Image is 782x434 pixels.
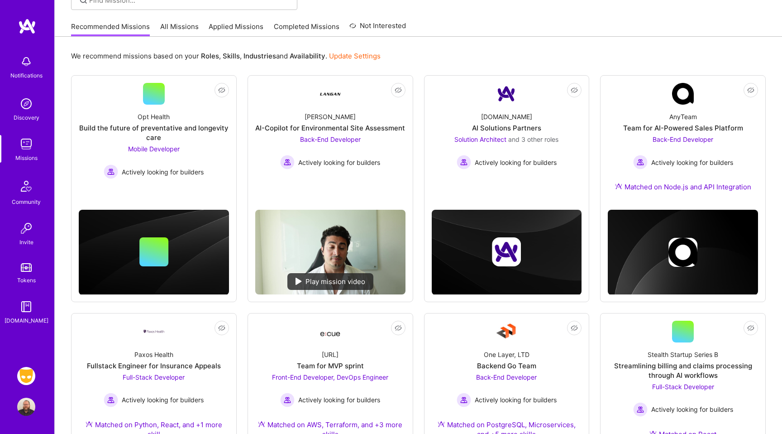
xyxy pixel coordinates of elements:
[454,135,506,143] span: Solution Architect
[322,350,339,359] div: [URL]
[633,155,648,169] img: Actively looking for builders
[134,350,173,359] div: Paxos Health
[15,398,38,416] a: User Avatar
[329,52,381,60] a: Update Settings
[17,95,35,113] img: discovery
[19,237,33,247] div: Invite
[280,155,295,169] img: Actively looking for builders
[255,123,405,133] div: AI-Copilot for Environmental Site Assessment
[481,112,532,121] div: [DOMAIN_NAME]
[86,420,93,428] img: Ateam Purple Icon
[255,210,405,294] img: No Mission
[243,52,276,60] b: Industries
[255,83,405,203] a: Company Logo[PERSON_NAME]AI-Copilot for Environmental Site AssessmentBack-End Developer Actively ...
[17,135,35,153] img: teamwork
[633,402,648,417] img: Actively looking for builders
[476,373,537,381] span: Back-End Developer
[17,298,35,316] img: guide book
[615,183,622,190] img: Ateam Purple Icon
[571,87,578,94] i: icon EyeClosed
[496,321,517,342] img: Company Logo
[747,87,754,94] i: icon EyeClosed
[122,395,204,405] span: Actively looking for builders
[287,273,373,290] div: Play mission video
[15,367,38,385] a: Grindr: Mobile + BE + Cloud
[18,18,36,34] img: logo
[218,324,225,332] i: icon EyeClosed
[608,210,758,295] img: cover
[395,87,402,94] i: icon EyeClosed
[653,135,713,143] span: Back-End Developer
[747,324,754,332] i: icon EyeClosed
[223,52,240,60] b: Skills
[571,324,578,332] i: icon EyeClosed
[218,87,225,94] i: icon EyeClosed
[648,350,718,359] div: Stealth Startup Series B
[17,367,35,385] img: Grindr: Mobile + BE + Cloud
[300,135,361,143] span: Back-End Developer
[274,22,339,37] a: Completed Missions
[297,361,364,371] div: Team for MVP sprint
[668,238,697,267] img: Company logo
[475,158,557,167] span: Actively looking for builders
[138,112,170,121] div: Opt Health
[209,22,263,37] a: Applied Missions
[71,51,381,61] p: We recommend missions based on your , , and .
[258,420,265,428] img: Ateam Purple Icon
[17,219,35,237] img: Invite
[143,329,165,334] img: Company Logo
[272,373,388,381] span: Front-End Developer, DevOps Engineer
[608,361,758,380] div: Streamlining billing and claims processing through AI workflows
[79,210,229,295] img: cover
[21,263,32,272] img: tokens
[492,237,521,266] img: Company logo
[477,361,536,371] div: Backend Go Team
[79,83,229,185] a: Opt HealthBuild the future of preventative and longevity careMobile Developer Actively looking fo...
[319,83,341,105] img: Company Logo
[438,420,445,428] img: Ateam Purple Icon
[79,123,229,142] div: Build the future of preventative and longevity care
[432,210,582,295] img: cover
[475,395,557,405] span: Actively looking for builders
[290,52,325,60] b: Availability
[608,83,758,203] a: Company LogoAnyTeamTeam for AI-Powered Sales PlatformBack-End Developer Actively looking for buil...
[484,350,529,359] div: One Layer, LTD
[395,324,402,332] i: icon EyeClosed
[122,167,204,177] span: Actively looking for builders
[457,393,471,407] img: Actively looking for builders
[17,398,35,416] img: User Avatar
[349,20,406,37] a: Not Interested
[623,123,743,133] div: Team for AI-Powered Sales Platform
[615,182,751,192] div: Matched on Node.js and API Integration
[17,53,35,71] img: bell
[87,361,221,371] div: Fullstack Engineer for Insurance Appeals
[652,383,714,391] span: Full-Stack Developer
[17,275,36,285] div: Tokens
[5,316,48,325] div: [DOMAIN_NAME]
[280,393,295,407] img: Actively looking for builders
[14,113,39,122] div: Discovery
[10,71,43,80] div: Notifications
[298,395,380,405] span: Actively looking for builders
[298,158,380,167] span: Actively looking for builders
[669,112,697,121] div: AnyTeam
[305,112,356,121] div: [PERSON_NAME]
[432,83,582,185] a: Company Logo[DOMAIN_NAME]AI Solutions PartnersSolution Architect and 3 other rolesActively lookin...
[496,83,517,105] img: Company Logo
[508,135,558,143] span: and 3 other roles
[457,155,471,169] img: Actively looking for builders
[160,22,199,37] a: All Missions
[296,278,302,285] img: play
[71,22,150,37] a: Recommended Missions
[12,197,41,207] div: Community
[201,52,219,60] b: Roles
[15,153,38,163] div: Missions
[104,393,118,407] img: Actively looking for builders
[123,373,185,381] span: Full-Stack Developer
[15,175,37,197] img: Community
[319,323,341,340] img: Company Logo
[472,123,541,133] div: AI Solutions Partners
[672,83,694,105] img: Company Logo
[104,164,118,179] img: Actively looking for builders
[651,158,733,167] span: Actively looking for builders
